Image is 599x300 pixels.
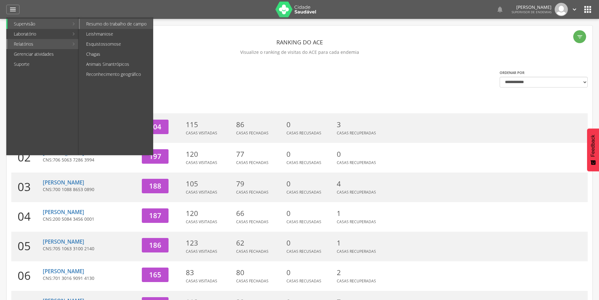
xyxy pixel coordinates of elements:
[53,275,94,281] span: 701 3016 9091 4130
[337,179,384,189] p: 4
[512,5,552,9] p: [PERSON_NAME]
[571,6,578,13] i: 
[590,135,596,157] span: Feedback
[587,128,599,171] button: Feedback - Mostrar pesquisa
[286,208,334,218] p: 0
[53,246,94,252] span: 705 1063 3100 2140
[286,160,321,165] span: Casas Recusadas
[186,149,233,159] p: 120
[11,143,43,173] div: 02
[236,278,269,284] span: Casas Fechadas
[80,39,153,49] a: Esquistossomose
[186,219,217,224] span: Casas Visitadas
[583,4,593,14] i: 
[286,249,321,254] span: Casas Recusadas
[43,186,137,193] p: CNS:
[236,268,283,278] p: 80
[500,70,524,75] label: Ordenar por
[43,149,84,156] a: [PERSON_NAME]
[186,160,217,165] span: Casas Visitadas
[236,238,283,248] p: 62
[496,3,504,16] a: 
[337,278,376,284] span: Casas Recuperadas
[337,208,384,218] p: 1
[512,10,552,14] span: Supervisor de Endemias
[11,202,43,232] div: 04
[236,120,283,130] p: 86
[11,48,588,57] p: Visualize o ranking de visitas do ACE para cada endemia
[286,130,321,136] span: Casas Recusadas
[286,120,334,130] p: 0
[11,37,588,48] header: Ranking do ACE
[53,157,94,163] span: 706 5063 7286 3994
[43,208,84,216] a: [PERSON_NAME]
[236,160,269,165] span: Casas Fechadas
[149,151,161,161] span: 197
[236,179,283,189] p: 79
[577,34,583,40] i: 
[43,268,84,275] a: [PERSON_NAME]
[337,238,384,248] p: 1
[337,268,384,278] p: 2
[236,208,283,218] p: 66
[80,69,153,79] a: Reconhecimento geográfico
[286,219,321,224] span: Casas Recusadas
[573,30,586,43] div: Filtro
[236,219,269,224] span: Casas Fechadas
[53,216,94,222] span: 200 5084 3456 0001
[8,29,69,39] a: Laboratório
[186,278,217,284] span: Casas Visitadas
[43,179,84,186] a: [PERSON_NAME]
[236,190,269,195] span: Casas Fechadas
[186,179,233,189] p: 105
[496,6,504,13] i: 
[80,29,153,39] a: Leishmaniose
[337,120,384,130] p: 3
[337,249,376,254] span: Casas Recuperadas
[186,120,233,130] p: 115
[11,261,43,291] div: 06
[286,149,334,159] p: 0
[186,249,217,254] span: Casas Visitadas
[8,39,69,49] a: Relatórios
[186,130,217,136] span: Casas Visitadas
[236,149,283,159] p: 77
[9,6,17,13] i: 
[186,238,233,248] p: 123
[11,173,43,202] div: 03
[43,275,137,281] p: CNS:
[149,270,161,280] span: 165
[236,249,269,254] span: Casas Fechadas
[80,49,153,59] a: Chagas
[337,190,376,195] span: Casas Recuperadas
[186,208,233,218] p: 120
[286,179,334,189] p: 0
[6,5,19,14] a: 
[149,240,161,250] span: 186
[80,59,153,69] a: Animais Sinantrópicos
[571,3,578,16] a: 
[337,130,376,136] span: Casas Recuperadas
[236,130,269,136] span: Casas Fechadas
[80,19,153,29] a: Resumo do trabalho de campo
[337,160,376,165] span: Casas Recuperadas
[43,238,84,245] a: [PERSON_NAME]
[53,186,94,192] span: 700 1088 8653 0890
[11,232,43,261] div: 05
[337,149,384,159] p: 0
[286,190,321,195] span: Casas Recusadas
[186,268,233,278] p: 83
[286,268,334,278] p: 0
[43,216,137,222] p: CNS:
[286,238,334,248] p: 0
[8,49,78,59] a: Gerenciar atividades
[286,278,321,284] span: Casas Recusadas
[8,59,78,69] a: Suporte
[149,181,161,191] span: 188
[8,19,69,29] a: Supervisão
[43,157,137,163] p: CNS:
[337,219,376,224] span: Casas Recuperadas
[149,211,161,220] span: 187
[149,122,161,132] span: 204
[186,190,217,195] span: Casas Visitadas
